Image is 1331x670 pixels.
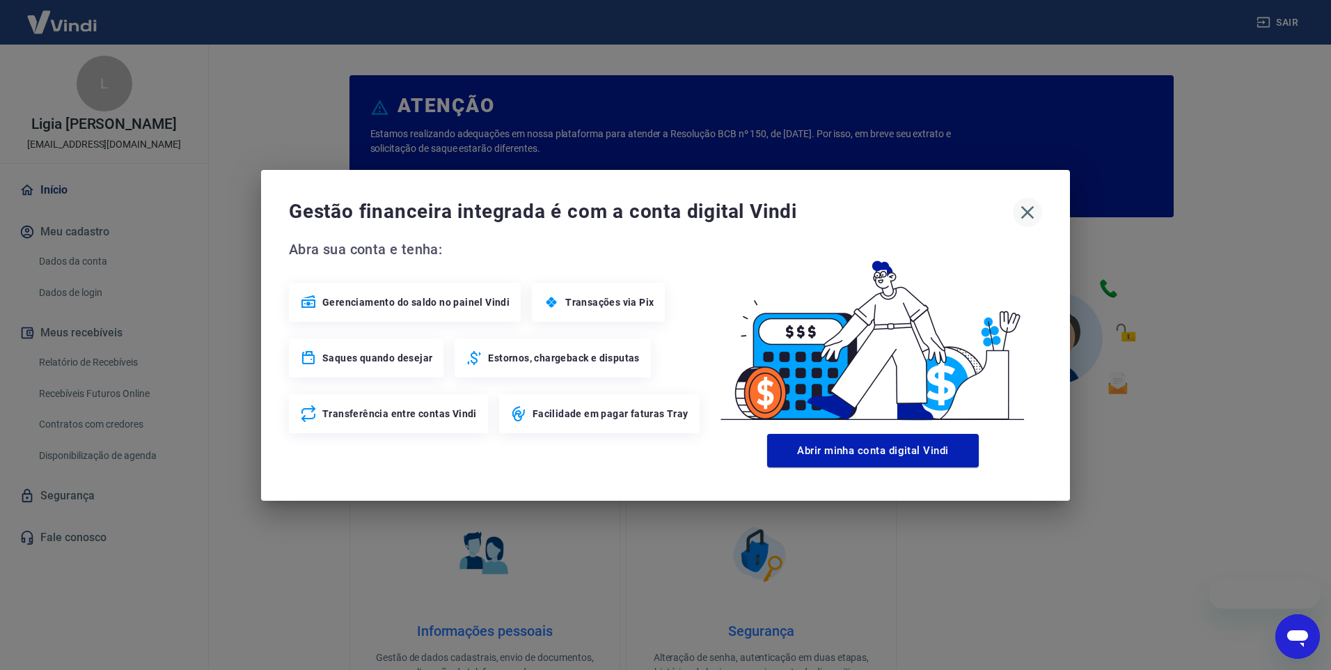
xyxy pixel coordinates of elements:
span: Transferência entre contas Vindi [322,407,477,421]
span: Estornos, chargeback e disputas [488,351,639,365]
img: Good Billing [704,238,1042,428]
span: Gestão financeira integrada é com a conta digital Vindi [289,198,1013,226]
button: Abrir minha conta digital Vindi [767,434,979,467]
iframe: Mensagem da empresa [1209,578,1320,609]
span: Facilidade em pagar faturas Tray [533,407,688,421]
iframe: Botão para abrir a janela de mensagens [1275,614,1320,659]
span: Gerenciamento do saldo no painel Vindi [322,295,510,309]
span: Abra sua conta e tenha: [289,238,704,260]
span: Saques quando desejar [322,351,432,365]
span: Transações via Pix [565,295,654,309]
